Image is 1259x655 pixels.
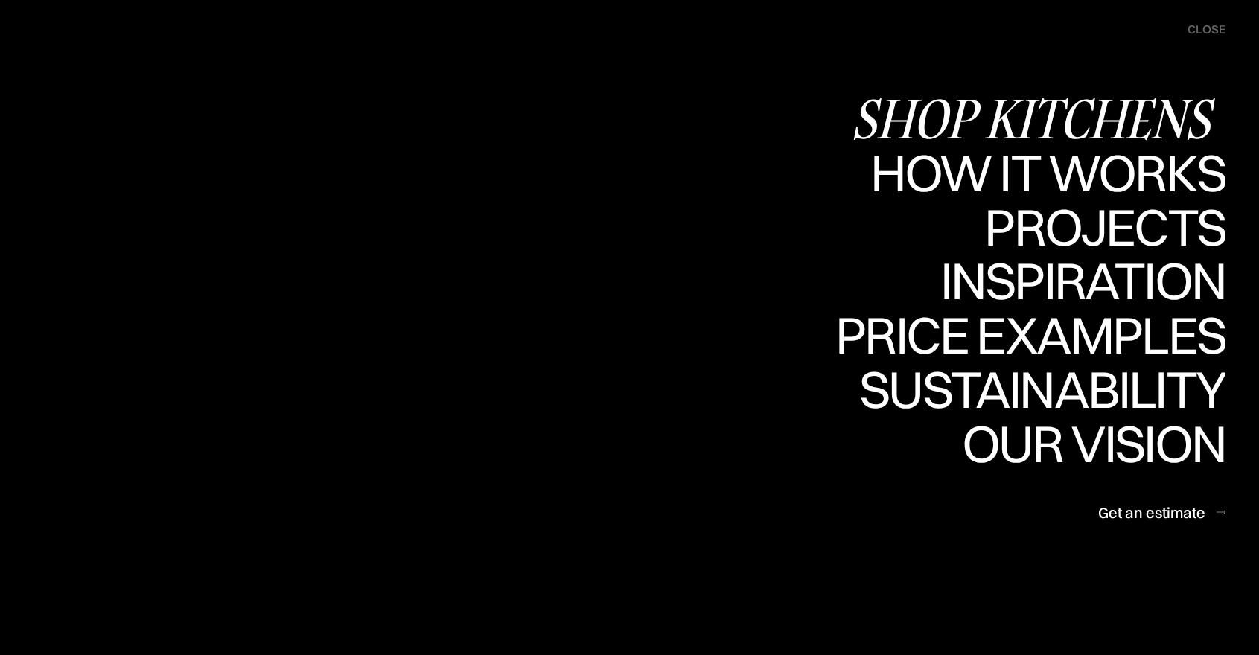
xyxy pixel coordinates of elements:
[1098,494,1225,531] a: Get an estimate
[919,255,1225,307] div: Inspiration
[835,309,1225,361] div: Price examples
[867,147,1225,201] a: How it worksHow it works
[847,415,1225,467] div: Sustainability
[847,363,1225,418] a: SustainabilitySustainability
[847,363,1225,415] div: Sustainability
[919,307,1225,359] div: Inspiration
[835,361,1225,413] div: Price examples
[1188,22,1225,38] div: close
[984,201,1225,253] div: Projects
[1173,15,1225,45] div: menu
[867,199,1225,251] div: How it works
[851,92,1225,147] a: Shop Kitchens
[851,92,1225,144] div: Shop Kitchens
[949,470,1225,522] div: Our vision
[984,253,1225,305] div: Projects
[949,418,1225,470] div: Our vision
[984,201,1225,255] a: ProjectsProjects
[835,309,1225,363] a: Price examplesPrice examples
[867,147,1225,199] div: How it works
[949,418,1225,472] a: Our visionOur vision
[1098,502,1205,523] div: Get an estimate
[919,255,1225,309] a: InspirationInspiration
